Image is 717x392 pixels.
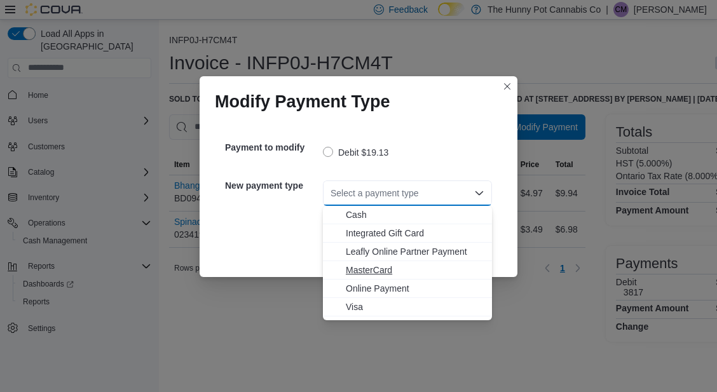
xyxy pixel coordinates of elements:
button: Online Payment [323,280,492,298]
h5: New payment type [225,173,320,198]
span: Visa [346,301,484,313]
label: Debit $19.13 [323,145,388,160]
button: Closes this modal window [500,79,515,94]
h5: Payment to modify [225,135,320,160]
button: Leafly Online Partner Payment [323,243,492,261]
div: Choose from the following options [323,206,492,316]
button: Close list of options [474,188,484,198]
button: Integrated Gift Card [323,224,492,243]
button: Cash [323,206,492,224]
button: MasterCard [323,261,492,280]
h1: Modify Payment Type [215,91,390,112]
span: Integrated Gift Card [346,227,484,240]
span: Leafly Online Partner Payment [346,245,484,258]
input: Accessible screen reader label [331,186,332,201]
span: MasterCard [346,264,484,276]
span: Online Payment [346,282,484,295]
span: Cash [346,208,484,221]
button: Visa [323,298,492,316]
